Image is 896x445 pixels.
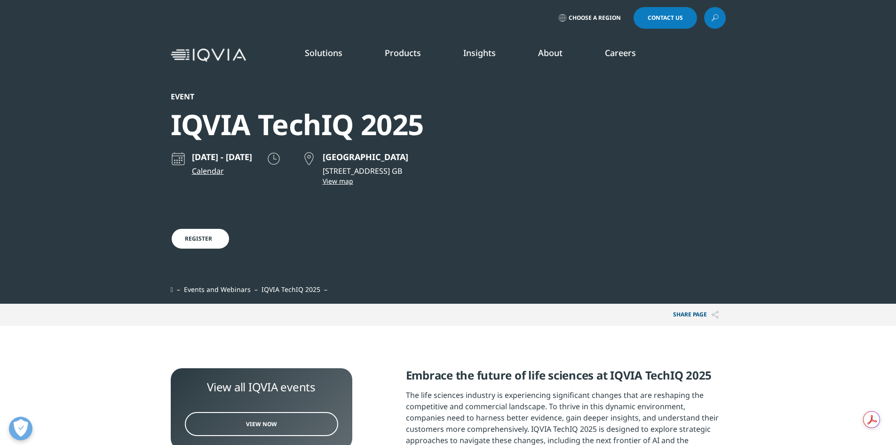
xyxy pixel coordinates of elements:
[192,151,252,162] p: [DATE] - [DATE]
[184,285,251,294] a: Events and Webinars
[634,7,697,29] a: Contact Us
[323,177,408,186] a: View map
[9,417,32,440] button: Open Preferences
[666,304,726,326] button: Share PAGEShare PAGE
[171,151,186,166] img: calendar
[266,151,281,166] img: clock
[185,412,338,436] a: View Now
[171,92,424,101] div: Event
[171,228,230,250] a: Register
[323,151,408,162] p: [GEOGRAPHIC_DATA]
[385,47,421,58] a: Products
[246,420,277,428] span: View Now
[171,107,424,142] div: IQVIA TechIQ 2025
[648,15,683,21] span: Contact Us
[605,47,636,58] a: Careers
[185,380,338,394] div: View all IQVIA events
[171,49,246,62] img: IQVIA Healthcare Information Technology and Pharma Clinical Research Company
[666,304,726,326] p: Share PAGE
[262,285,320,294] span: IQVIA TechIQ 2025
[305,47,342,58] a: Solutions
[538,47,563,58] a: About
[323,165,408,177] p: [STREET_ADDRESS] GB
[192,165,252,177] a: Calendar
[569,14,621,22] span: Choose a Region
[406,368,726,389] h5: Embrace the future of life sciences at IQVIA TechIQ 2025
[250,33,726,77] nav: Primary
[463,47,496,58] a: Insights
[301,151,317,166] img: map point
[712,311,719,319] img: Share PAGE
